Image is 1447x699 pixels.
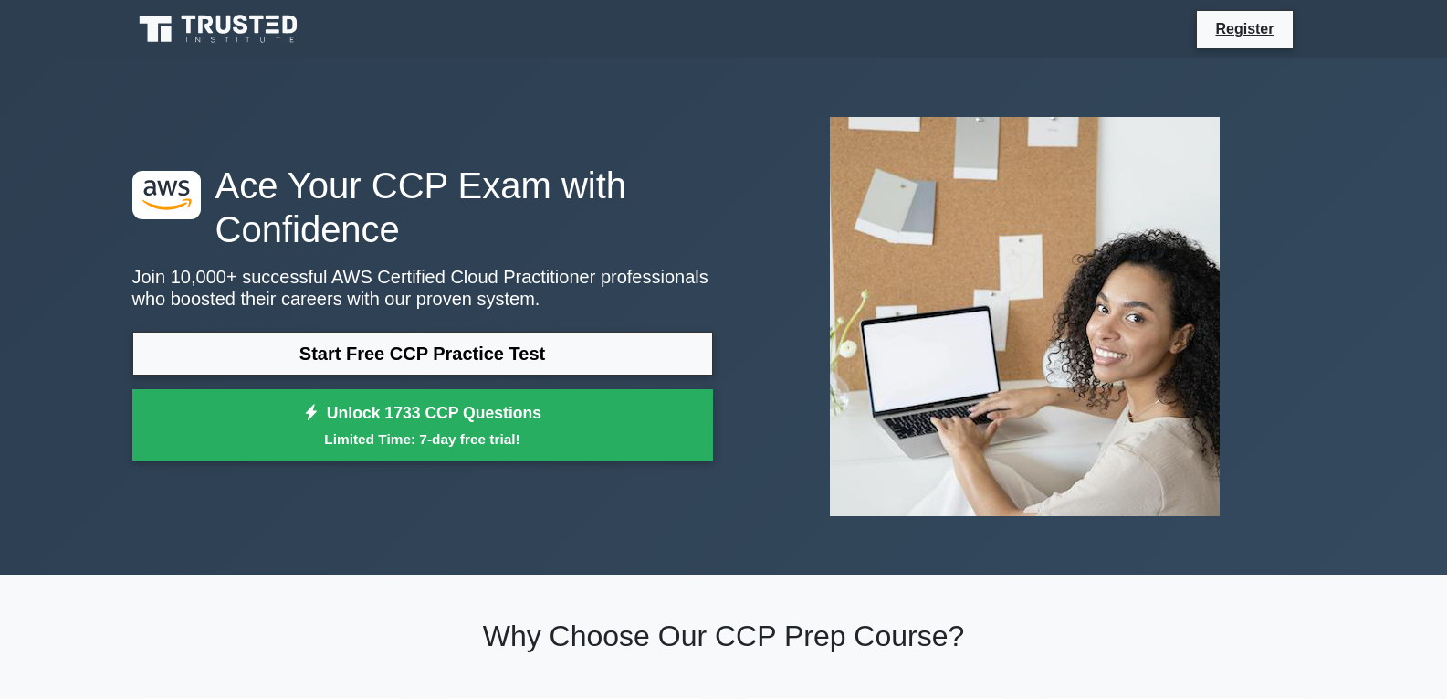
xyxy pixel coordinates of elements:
a: Start Free CCP Practice Test [132,332,713,376]
a: Unlock 1733 CCP QuestionsLimited Time: 7-day free trial! [132,389,713,462]
a: Register [1204,17,1284,40]
h2: Why Choose Our CCP Prep Course? [132,619,1316,653]
h1: Ace Your CCP Exam with Confidence [132,164,713,251]
p: Join 10,000+ successful AWS Certified Cloud Practitioner professionals who boosted their careers ... [132,266,713,310]
small: Limited Time: 7-day free trial! [155,429,690,450]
